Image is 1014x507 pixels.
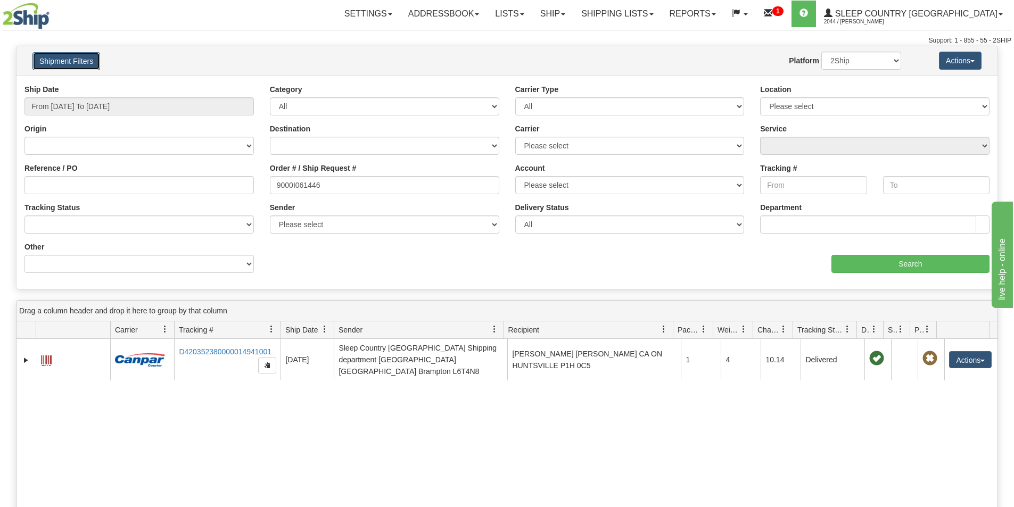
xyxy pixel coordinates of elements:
[24,242,44,252] label: Other
[334,339,507,380] td: Sleep Country [GEOGRAPHIC_DATA] Shipping department [GEOGRAPHIC_DATA] [GEOGRAPHIC_DATA] Brampton ...
[262,320,281,338] a: Tracking # filter column settings
[8,6,98,19] div: live help - online
[258,358,276,373] button: Copy to clipboard
[179,325,213,335] span: Tracking #
[3,3,50,29] img: logo2044.jpg
[832,9,997,18] span: Sleep Country [GEOGRAPHIC_DATA]
[115,353,165,367] img: 14 - Canpar
[270,202,295,213] label: Sender
[316,320,334,338] a: Ship Date filter column settings
[824,16,904,27] span: 2044 / [PERSON_NAME]
[760,84,791,95] label: Location
[24,202,80,213] label: Tracking Status
[801,339,864,380] td: Delivered
[655,320,673,338] a: Recipient filter column settings
[400,1,488,27] a: Addressbook
[21,355,31,365] a: Expand
[760,123,787,134] label: Service
[515,202,569,213] label: Delivery Status
[718,325,740,335] span: Weight
[760,163,797,173] label: Tracking #
[41,351,52,368] a: Label
[789,55,819,66] label: Platform
[756,1,792,27] a: 1
[485,320,504,338] a: Sender filter column settings
[270,123,310,134] label: Destination
[115,325,138,335] span: Carrier
[721,339,761,380] td: 4
[156,320,174,338] a: Carrier filter column settings
[939,52,982,70] button: Actions
[515,163,545,173] label: Account
[508,325,539,335] span: Recipient
[285,325,318,335] span: Ship Date
[281,339,334,380] td: [DATE]
[774,320,793,338] a: Charge filter column settings
[573,1,661,27] a: Shipping lists
[918,320,936,338] a: Pickup Status filter column settings
[662,1,724,27] a: Reports
[3,36,1011,45] div: Support: 1 - 855 - 55 - 2SHIP
[888,325,897,335] span: Shipment Issues
[816,1,1011,27] a: Sleep Country [GEOGRAPHIC_DATA] 2044 / [PERSON_NAME]
[179,347,271,356] a: D420352380000014941001
[735,320,753,338] a: Weight filter column settings
[507,339,681,380] td: [PERSON_NAME] [PERSON_NAME] CA ON HUNTSVILLE P1H 0C5
[760,202,802,213] label: Department
[24,163,78,173] label: Reference / PO
[270,84,302,95] label: Category
[695,320,713,338] a: Packages filter column settings
[757,325,780,335] span: Charge
[772,6,784,16] sup: 1
[990,199,1013,307] iframe: chat widget
[761,339,801,380] td: 10.14
[339,325,362,335] span: Sender
[865,320,883,338] a: Delivery Status filter column settings
[24,123,46,134] label: Origin
[487,1,532,27] a: Lists
[831,255,990,273] input: Search
[270,163,357,173] label: Order # / Ship Request #
[532,1,573,27] a: Ship
[17,301,997,321] div: grid grouping header
[797,325,844,335] span: Tracking Status
[869,351,884,366] span: On time
[515,84,558,95] label: Carrier Type
[32,52,100,70] button: Shipment Filters
[861,325,870,335] span: Delivery Status
[883,176,990,194] input: To
[892,320,910,338] a: Shipment Issues filter column settings
[515,123,540,134] label: Carrier
[914,325,924,335] span: Pickup Status
[949,351,992,368] button: Actions
[336,1,400,27] a: Settings
[678,325,700,335] span: Packages
[760,176,867,194] input: From
[681,339,721,380] td: 1
[922,351,937,366] span: Pickup Not Assigned
[838,320,856,338] a: Tracking Status filter column settings
[24,84,59,95] label: Ship Date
